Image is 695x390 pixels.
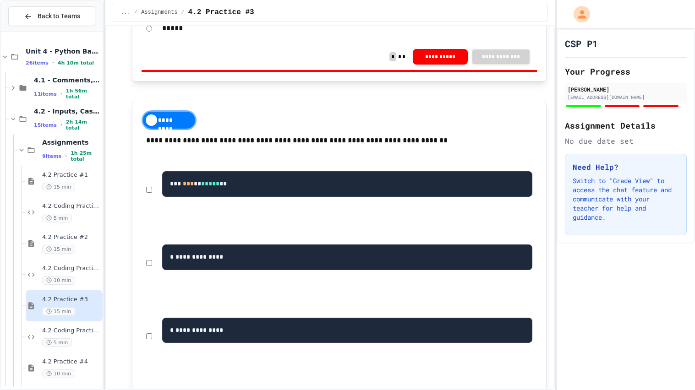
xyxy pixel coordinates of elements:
div: No due date set [565,135,687,146]
span: 4.2 Coding Practice #2 [42,265,101,272]
span: 4.2 Practice #4 [42,358,101,366]
span: • [60,121,62,129]
span: 4.1 - Comments, Printing, Variables and Assignments [34,76,101,84]
span: 26 items [26,60,49,66]
span: ... [120,9,131,16]
span: 4.2 Coding Practice #3 [42,327,101,335]
div: [EMAIL_ADDRESS][DOMAIN_NAME] [568,94,684,101]
span: 2h 14m total [66,119,101,131]
span: 15 min [42,307,75,316]
h2: Your Progress [565,65,687,78]
span: Assignments [141,9,177,16]
span: • [65,152,67,160]
span: Unit 4 - Python Basics [26,47,101,55]
span: • [52,59,54,66]
span: 11 items [34,91,57,97]
h3: Need Help? [573,162,679,173]
p: Switch to "Grade View" to access the chat feature and communicate with your teacher for help and ... [573,176,679,222]
span: / [134,9,137,16]
span: 15 min [42,183,75,191]
span: Back to Teams [38,11,80,21]
span: 4.2 Coding Practice #1 [42,202,101,210]
span: 5 min [42,214,72,222]
span: 15 items [34,122,57,128]
span: 9 items [42,153,61,159]
span: 10 min [42,276,75,285]
span: 15 min [42,245,75,254]
button: Back to Teams [8,6,95,26]
h1: CSP P1 [565,37,598,50]
span: 4.2 Practice #3 [188,7,254,18]
span: 1h 25m total [71,150,101,162]
span: • [60,90,62,97]
span: / [181,9,184,16]
div: [PERSON_NAME] [568,85,684,93]
span: 4.2 Practice #3 [42,296,101,303]
div: My Account [564,4,592,25]
span: 5 min [42,338,72,347]
span: 10 min [42,369,75,378]
span: 4.2 Practice #1 [42,171,101,179]
span: Assignments [42,138,101,146]
span: 4.2 - Inputs, Casting, Arithmetic, and Errors [34,107,101,115]
span: 4h 10m total [58,60,94,66]
span: 1h 56m total [66,88,101,100]
span: 4.2 Practice #2 [42,233,101,241]
h2: Assignment Details [565,119,687,132]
